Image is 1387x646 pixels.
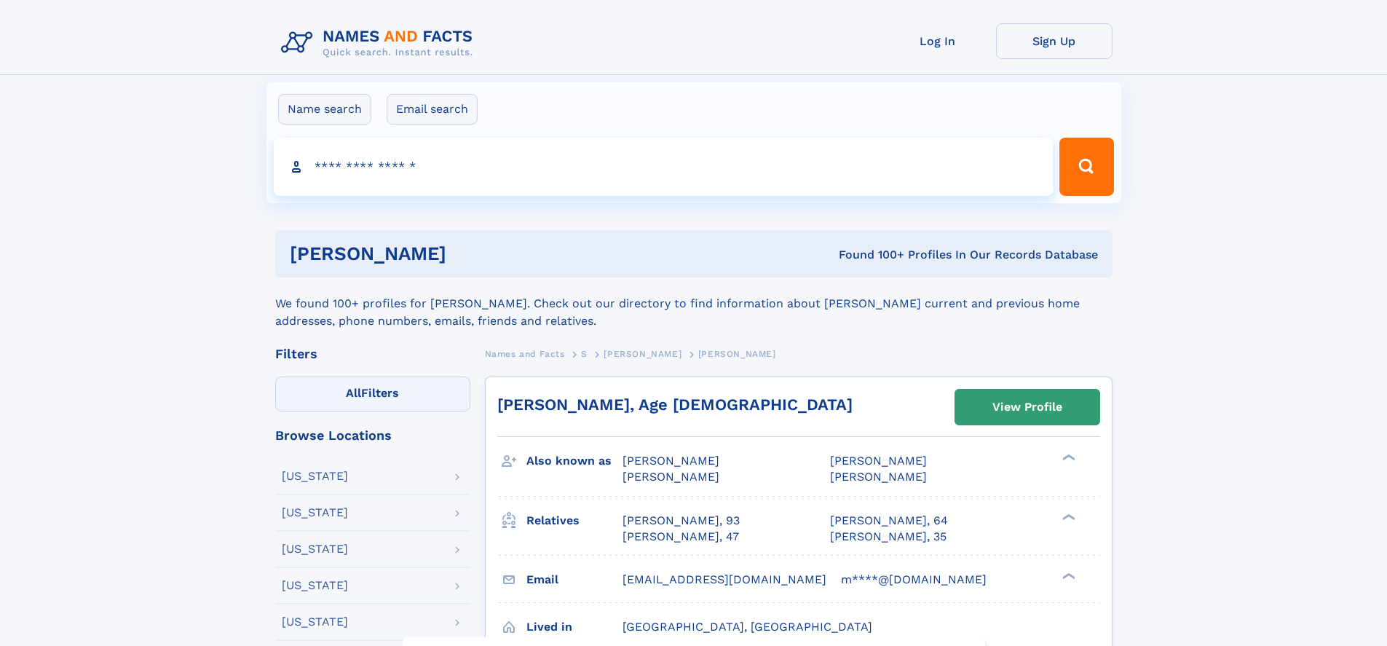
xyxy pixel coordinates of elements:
[346,386,361,400] span: All
[274,138,1054,196] input: search input
[275,429,470,442] div: Browse Locations
[992,390,1062,424] div: View Profile
[278,94,371,125] label: Name search
[830,454,927,468] span: [PERSON_NAME]
[1059,571,1076,580] div: ❯
[830,513,948,529] a: [PERSON_NAME], 64
[1059,453,1076,462] div: ❯
[880,23,996,59] a: Log In
[830,470,927,484] span: [PERSON_NAME]
[485,344,565,363] a: Names and Facts
[387,94,478,125] label: Email search
[526,508,623,533] h3: Relatives
[623,470,719,484] span: [PERSON_NAME]
[290,245,643,263] h1: [PERSON_NAME]
[996,23,1113,59] a: Sign Up
[282,543,348,555] div: [US_STATE]
[275,377,470,411] label: Filters
[526,449,623,473] h3: Also known as
[526,615,623,639] h3: Lived in
[623,620,872,634] span: [GEOGRAPHIC_DATA], [GEOGRAPHIC_DATA]
[830,529,947,545] a: [PERSON_NAME], 35
[581,344,588,363] a: S
[1059,512,1076,521] div: ❯
[955,390,1099,425] a: View Profile
[642,247,1098,263] div: Found 100+ Profiles In Our Records Database
[275,23,485,63] img: Logo Names and Facts
[1059,138,1113,196] button: Search Button
[698,349,776,359] span: [PERSON_NAME]
[282,507,348,519] div: [US_STATE]
[526,567,623,592] h3: Email
[604,349,681,359] span: [PERSON_NAME]
[282,580,348,591] div: [US_STATE]
[275,347,470,361] div: Filters
[497,395,853,414] a: [PERSON_NAME], Age [DEMOGRAPHIC_DATA]
[282,470,348,482] div: [US_STATE]
[275,277,1113,330] div: We found 100+ profiles for [PERSON_NAME]. Check out our directory to find information about [PERS...
[604,344,681,363] a: [PERSON_NAME]
[623,513,740,529] a: [PERSON_NAME], 93
[581,349,588,359] span: S
[623,572,826,586] span: [EMAIL_ADDRESS][DOMAIN_NAME]
[623,454,719,468] span: [PERSON_NAME]
[623,529,739,545] a: [PERSON_NAME], 47
[282,616,348,628] div: [US_STATE]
